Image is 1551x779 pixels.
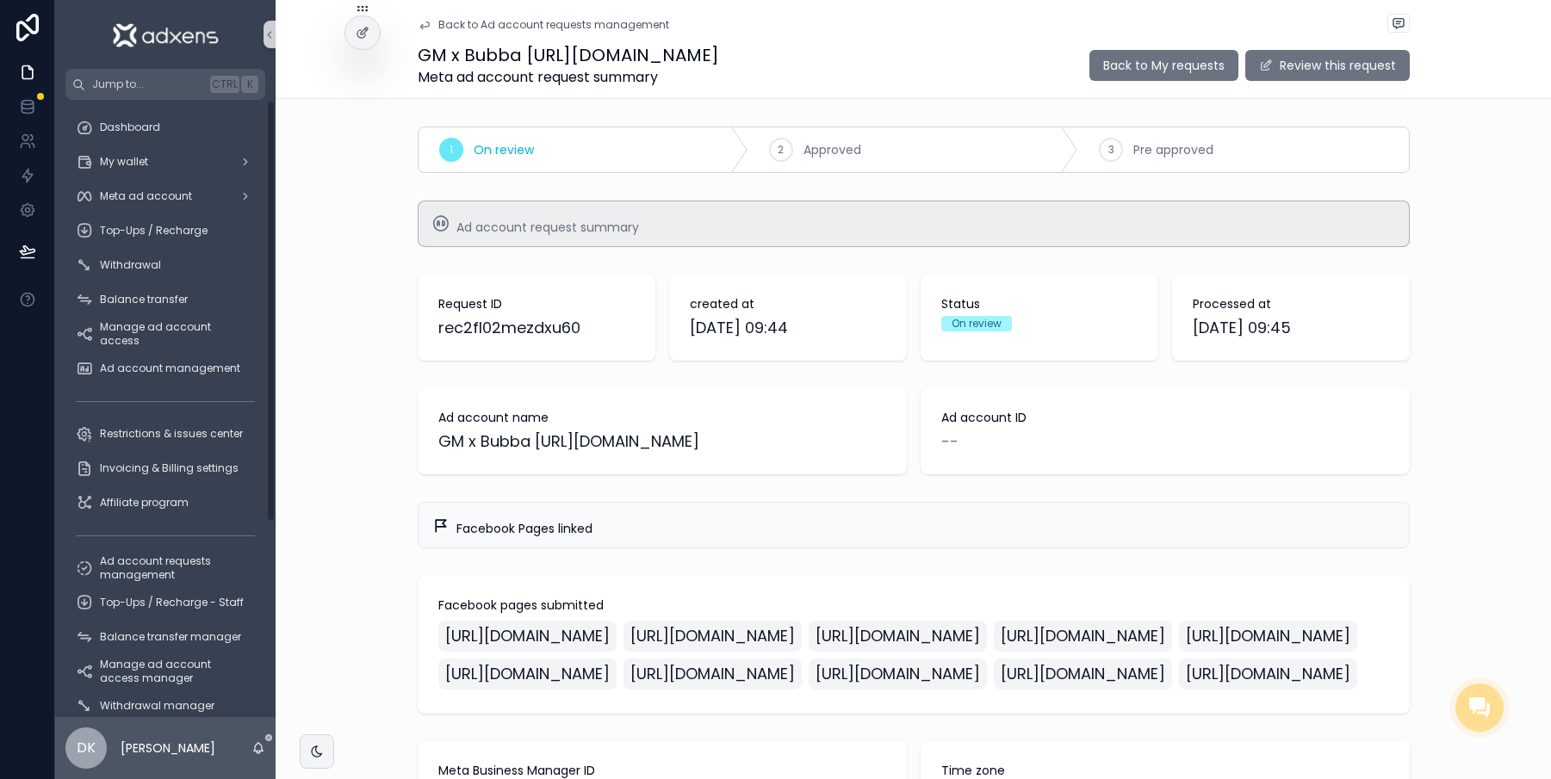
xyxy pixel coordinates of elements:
[100,155,148,169] span: My wallet
[100,121,160,134] span: Dashboard
[65,284,265,315] a: Balance transfer
[100,224,208,238] span: Top-Ups / Recharge
[1089,50,1238,81] button: Back to My requests
[65,146,265,177] a: My wallet
[816,662,980,686] span: [URL][DOMAIN_NAME]
[456,520,592,537] span: Facebook Pages linked
[952,316,1002,331] div: On review
[92,77,203,91] span: Jump to...
[438,430,886,454] div: GM x Bubba [URL][DOMAIN_NAME]
[418,67,719,88] span: Meta ad account request summary
[438,762,886,779] span: Meta Business Manager ID
[438,18,669,32] span: Back to Ad account requests management
[803,141,861,158] span: Approved
[121,739,215,757] p: [PERSON_NAME]
[77,738,96,758] span: DK
[65,587,265,618] a: Top-Ups / Recharge - Staff
[65,215,265,246] a: Top-Ups / Recharge
[438,409,886,426] span: Ad account name
[941,430,959,454] span: --
[778,143,784,157] span: 2
[438,597,1389,614] span: Facebook pages submitted
[65,353,265,384] a: Ad account management
[1103,57,1225,74] span: Back to My requests
[100,658,248,685] span: Manage ad account access manager
[474,141,534,158] span: On review
[450,143,453,157] span: 1
[445,662,610,686] span: [URL][DOMAIN_NAME]
[630,624,795,648] span: [URL][DOMAIN_NAME]
[456,219,639,236] span: Ad account request summary
[65,112,265,143] a: Dashboard
[100,362,240,375] span: Ad account management
[65,453,265,484] a: Invoicing & Billing settings
[456,520,1395,537] div: Facebook Pages linked
[941,762,1389,779] span: Time zone
[65,250,265,281] a: Withdrawal
[112,21,219,48] img: App logo
[65,418,265,449] a: Restrictions & issues center
[445,624,610,648] span: [URL][DOMAIN_NAME]
[1193,316,1389,340] span: [DATE] 09:45
[100,189,192,203] span: Meta ad account
[65,656,265,687] a: Manage ad account access manager
[1186,662,1350,686] span: [URL][DOMAIN_NAME]
[65,487,265,518] a: Affiliate program
[1001,624,1165,648] span: [URL][DOMAIN_NAME]
[438,316,635,340] div: rec2fl02mezdxu60
[65,621,265,652] a: Balance transfer manager
[65,318,265,349] a: Manage ad account access
[1245,50,1410,81] button: Review this request
[100,596,244,609] span: Top-Ups / Recharge - Staff
[100,258,161,272] span: Withdrawal
[816,624,980,648] span: [URL][DOMAIN_NAME]
[1133,141,1213,158] span: Pre approved
[243,77,257,91] span: K
[1186,624,1350,648] span: [URL][DOMAIN_NAME]
[65,181,265,212] a: Meta ad account
[210,76,239,93] span: Ctrl
[438,295,635,312] span: Request ID
[100,554,248,582] span: Ad account requests management
[100,293,188,306] span: Balance transfer
[65,553,265,584] a: Ad account requests management
[65,69,265,100] button: Jump to...CtrlK
[941,295,1138,312] span: Status
[690,316,886,340] span: [DATE] 09:44
[65,690,265,721] a: Withdrawal manager
[690,295,886,312] span: created at
[100,427,243,441] span: Restrictions & issues center
[1108,143,1114,157] span: 3
[55,100,276,717] div: scrollable content
[100,699,214,713] span: Withdrawal manager
[100,320,248,348] span: Manage ad account access
[100,461,239,475] span: Invoicing & Billing settings
[100,496,189,510] span: Affiliate program
[630,662,795,686] span: [URL][DOMAIN_NAME]
[418,18,669,32] a: Back to Ad account requests management
[456,219,1395,236] div: Ad account request summary
[100,630,241,644] span: Balance transfer manager
[418,43,719,67] h1: GM x Bubba [URL][DOMAIN_NAME]
[1001,662,1165,686] span: [URL][DOMAIN_NAME]
[1193,295,1389,312] span: Processed at
[941,409,1389,426] span: Ad account ID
